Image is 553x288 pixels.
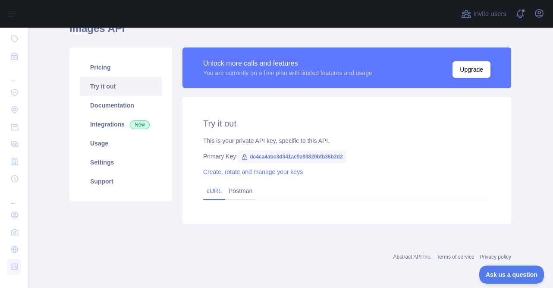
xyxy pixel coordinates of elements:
a: Abstract API Inc. [393,254,432,260]
a: Settings [80,153,162,172]
a: Support [80,172,162,191]
div: ... [7,188,21,206]
a: Usage [80,134,162,153]
h1: Images API [69,22,511,42]
h2: Try it out [203,117,490,130]
a: Pricing [80,58,162,77]
div: Primary Key: [203,152,490,161]
iframe: Toggle Customer Support [479,266,544,284]
div: ... [7,66,21,83]
a: Try it out [80,77,162,96]
button: Invite users [459,7,508,21]
a: Terms of service [437,254,474,260]
span: dc4ca4abc3d341ae9a93820bfb36b2d2 [238,150,346,163]
div: You are currently on a free plan with limited features and usage [203,69,372,77]
a: Create, rotate and manage your keys [203,168,303,175]
button: Upgrade [452,61,490,78]
span: New [130,120,150,129]
a: cURL [207,187,222,194]
a: Privacy policy [480,254,511,260]
a: Integrations New [80,115,162,134]
a: Postman [225,184,256,198]
div: Unlock more calls and features [203,58,372,69]
span: Invite users [473,9,506,19]
div: This is your private API key, specific to this API. [203,136,490,145]
a: Documentation [80,96,162,115]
